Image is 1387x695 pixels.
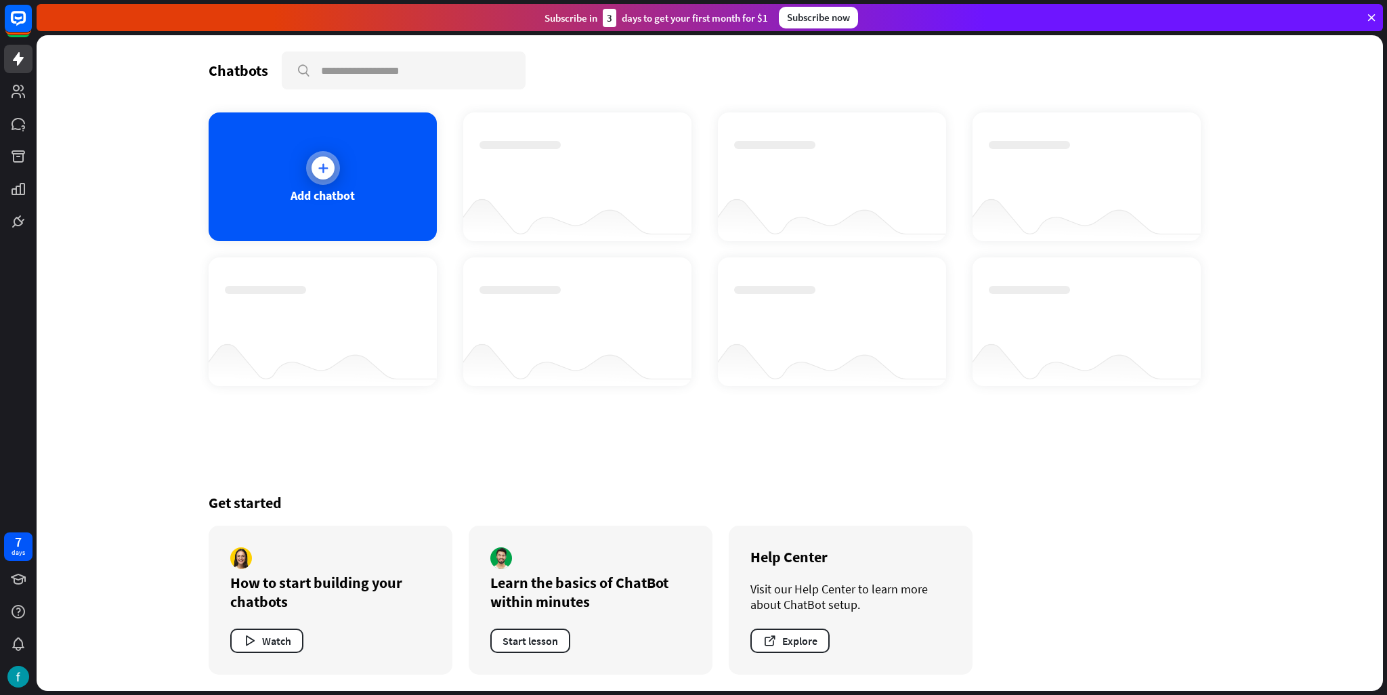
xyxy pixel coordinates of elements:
div: Visit our Help Center to learn more about ChatBot setup. [750,581,951,612]
div: Add chatbot [291,188,355,203]
div: Learn the basics of ChatBot within minutes [490,573,691,611]
div: Subscribe in days to get your first month for $1 [545,9,768,27]
img: author [490,547,512,569]
div: 7 [15,536,22,548]
div: Help Center [750,547,951,566]
div: Get started [209,493,1211,512]
div: Subscribe now [779,7,858,28]
button: Explore [750,629,830,653]
button: Start lesson [490,629,570,653]
div: 3 [603,9,616,27]
a: 7 days [4,532,33,561]
button: Watch [230,629,303,653]
div: How to start building your chatbots [230,573,431,611]
img: author [230,547,252,569]
div: Chatbots [209,61,268,80]
div: days [12,548,25,557]
button: Open LiveChat chat widget [11,5,51,46]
